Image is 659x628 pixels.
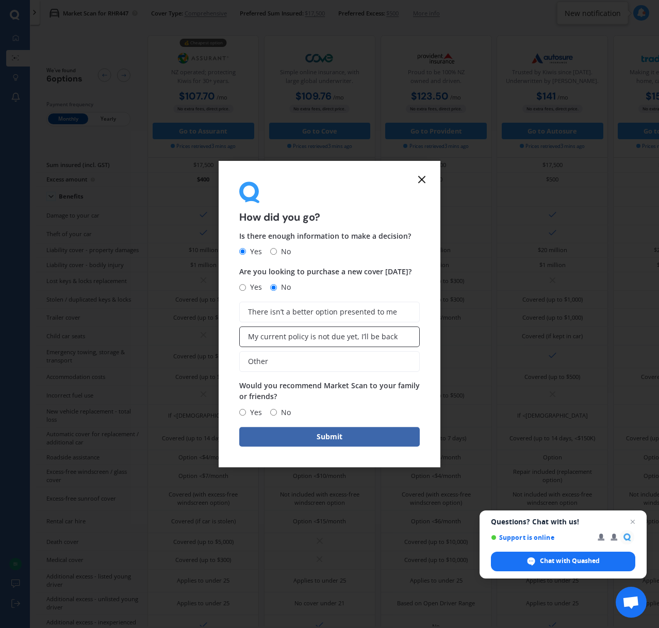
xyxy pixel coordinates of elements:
button: Submit [239,427,420,447]
span: Are you looking to purchase a new cover [DATE]? [239,267,411,276]
span: Yes [246,406,262,419]
input: Yes [239,409,246,416]
span: Chat with Quashed [540,556,600,566]
span: Would you recommend Market Scan to your family or friends? [239,381,420,402]
input: Yes [239,284,246,291]
span: Is there enough information to make a decision? [239,231,411,241]
input: No [270,409,277,416]
span: No [277,281,291,293]
span: My current policy is not due yet, I’ll be back [248,333,398,341]
input: No [270,249,277,255]
div: How did you go? [239,181,420,222]
a: Open chat [616,587,647,618]
span: Support is online [491,534,590,541]
span: Yes [246,245,262,258]
span: Questions? Chat with us! [491,518,635,526]
input: Yes [239,249,246,255]
span: Yes [246,281,262,293]
span: No [277,406,291,419]
span: Other [248,357,268,366]
span: Chat with Quashed [491,552,635,571]
input: No [270,284,277,291]
span: No [277,245,291,258]
span: There isn’t a better option presented to me [248,308,397,317]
